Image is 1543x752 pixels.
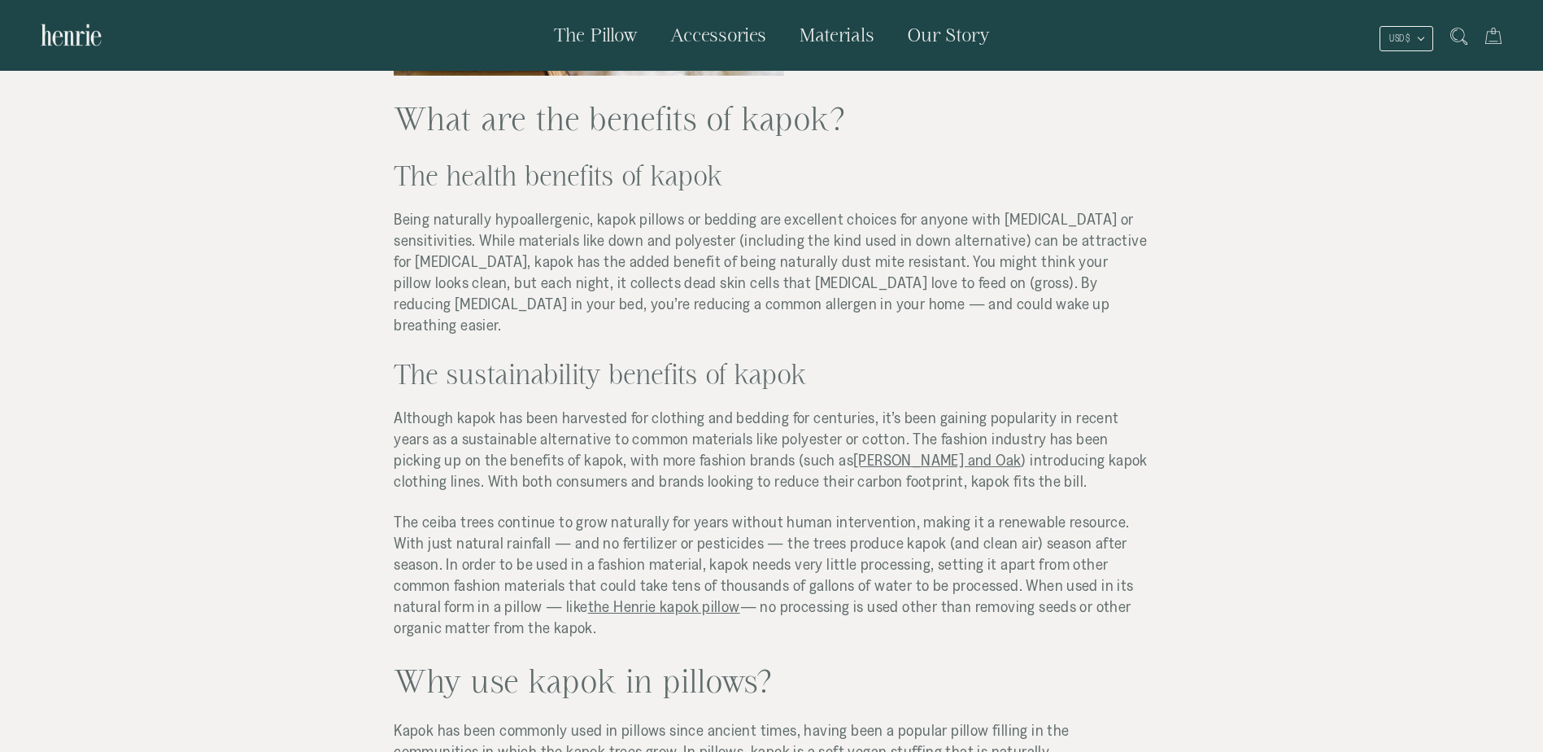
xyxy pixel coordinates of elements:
button: USD $ [1380,26,1433,51]
span: The ceiba trees continue to grow naturally for years without human intervention, making it a rene... [394,513,1133,636]
h2: Why use kapok in pillows? [394,658,1149,705]
span: Being naturally hypoallergenic, kapok pillows or bedding are excellent choices for anyone with [M... [394,210,1147,334]
span: Materials [799,24,874,45]
a: [PERSON_NAME] and Oak [853,451,1021,469]
span: The sustainability benefits of kapok [394,360,807,389]
span: The Pillow [554,24,638,45]
img: Henrie [41,16,102,54]
span: Our Story [907,24,990,45]
span: What are the benefits of kapok? [394,101,846,136]
a: the Henrie kapok pillow [588,597,740,615]
span: Although kapok has been harvested for clothing and bedding for centuries, it’s been gaining popul... [394,409,1118,469]
span: The health benefits of kapok [394,161,723,190]
span: Accessories [670,24,766,45]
